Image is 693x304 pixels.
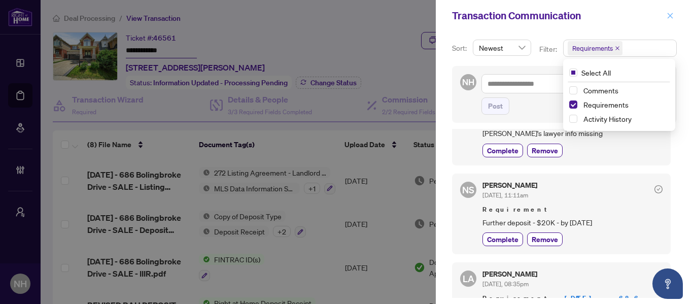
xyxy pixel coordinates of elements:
[462,183,474,197] span: NS
[482,271,537,278] h5: [PERSON_NAME]
[481,97,509,115] button: Post
[527,144,563,157] button: Remove
[462,76,474,89] span: NH
[569,100,577,109] span: Select Requirements
[482,232,523,246] button: Complete
[569,86,577,94] span: Select Comments
[579,113,669,125] span: Activity History
[482,127,663,139] span: [PERSON_NAME]'s lawyer info missing
[482,280,529,288] span: [DATE], 08:35pm
[583,86,618,95] span: Comments
[452,8,664,23] div: Transaction Communication
[577,67,615,78] span: Select All
[615,46,620,51] span: close
[463,272,474,286] span: LA
[654,185,663,193] span: check-circle
[667,12,674,19] span: close
[482,205,663,215] span: Requirement
[569,115,577,123] span: Select Activity History
[532,145,558,156] span: Remove
[583,114,632,123] span: Activity History
[583,100,629,109] span: Requirements
[479,40,525,55] span: Newest
[579,84,669,96] span: Comments
[482,191,528,199] span: [DATE], 11:11am
[568,41,622,55] span: Requirements
[579,98,669,111] span: Requirements
[654,274,663,282] span: check-circle
[572,43,613,53] span: Requirements
[652,268,683,299] button: Open asap
[482,144,523,157] button: Complete
[482,217,663,228] span: Further deposit - $20K - by [DATE]
[487,145,518,156] span: Complete
[487,234,518,245] span: Complete
[527,232,563,246] button: Remove
[532,234,558,245] span: Remove
[539,44,559,55] p: Filter:
[452,43,469,54] p: Sort:
[482,182,537,189] h5: [PERSON_NAME]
